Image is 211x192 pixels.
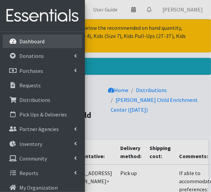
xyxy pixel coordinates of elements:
[3,64,82,78] a: Purchases
[19,67,43,74] p: Purchases
[19,184,58,191] p: My Organization
[19,155,47,162] p: Community
[3,137,82,151] a: Inventory
[3,79,82,92] a: Requests
[19,97,50,103] p: Distributions
[3,152,82,165] a: Community
[3,49,82,63] a: Donations
[3,108,82,121] a: Pick Ups & Deliveries
[19,38,45,45] p: Dashboard
[19,126,59,132] p: Partner Agencies
[3,122,82,136] a: Partner Agencies
[3,35,82,48] a: Dashboard
[19,52,44,59] p: Donations
[19,82,41,89] p: Requests
[19,111,67,118] p: Pick Ups & Deliveries
[3,166,82,180] a: Reports
[19,141,42,147] p: Inventory
[19,170,38,176] p: Reports
[3,93,82,107] a: Distributions
[3,4,82,27] img: HumanEssentials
